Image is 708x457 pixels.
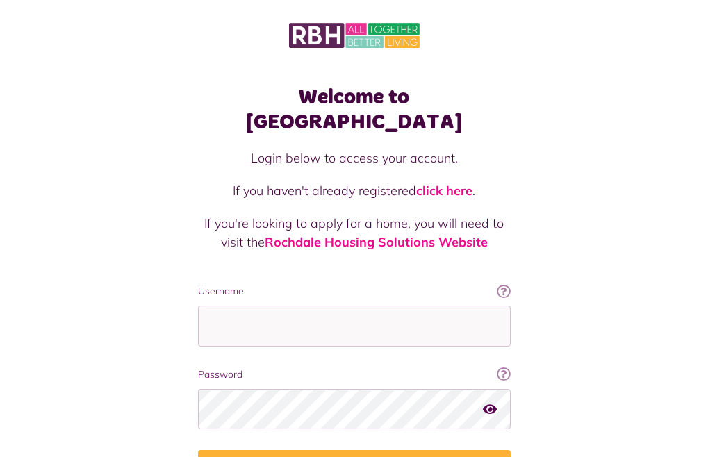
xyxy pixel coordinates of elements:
img: MyRBH [289,21,420,50]
p: If you're looking to apply for a home, you will need to visit the [198,214,511,251]
a: Rochdale Housing Solutions Website [265,234,488,250]
a: click here [416,183,472,199]
h1: Welcome to [GEOGRAPHIC_DATA] [198,85,511,135]
label: Password [198,367,511,382]
label: Username [198,284,511,299]
p: If you haven't already registered . [198,181,511,200]
p: Login below to access your account. [198,149,511,167]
